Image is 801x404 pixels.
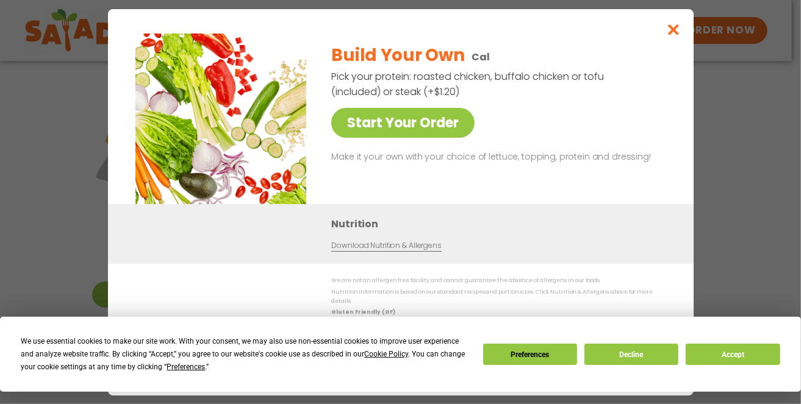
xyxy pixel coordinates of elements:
[686,344,780,365] button: Accept
[364,350,408,358] span: Cookie Policy
[653,9,693,50] button: Close modal
[135,34,306,204] img: Featured product photo for Build Your Own
[331,216,675,232] h3: Nutrition
[331,150,664,165] p: Make it your own with your choice of lettuce, topping, protein and dressing!
[483,344,577,365] button: Preferences
[331,276,669,285] p: We are not an allergen free facility and cannot guarantee the absence of allergens in our foods.
[331,287,669,306] p: Nutrition information is based on our standard recipes and portion sizes. Click Nutrition & Aller...
[331,69,606,99] p: Pick your protein: roasted chicken, buffalo chicken or tofu (included) or steak (+$1.20)
[331,108,475,138] a: Start Your Order
[167,363,205,371] span: Preferences
[331,240,441,252] a: Download Nutrition & Allergens
[472,49,490,65] p: Cal
[584,344,678,365] button: Decline
[331,43,464,68] h2: Build Your Own
[21,335,468,374] div: We use essential cookies to make our site work. With your consent, we may also use non-essential ...
[331,308,395,316] strong: Gluten Friendly (GF)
